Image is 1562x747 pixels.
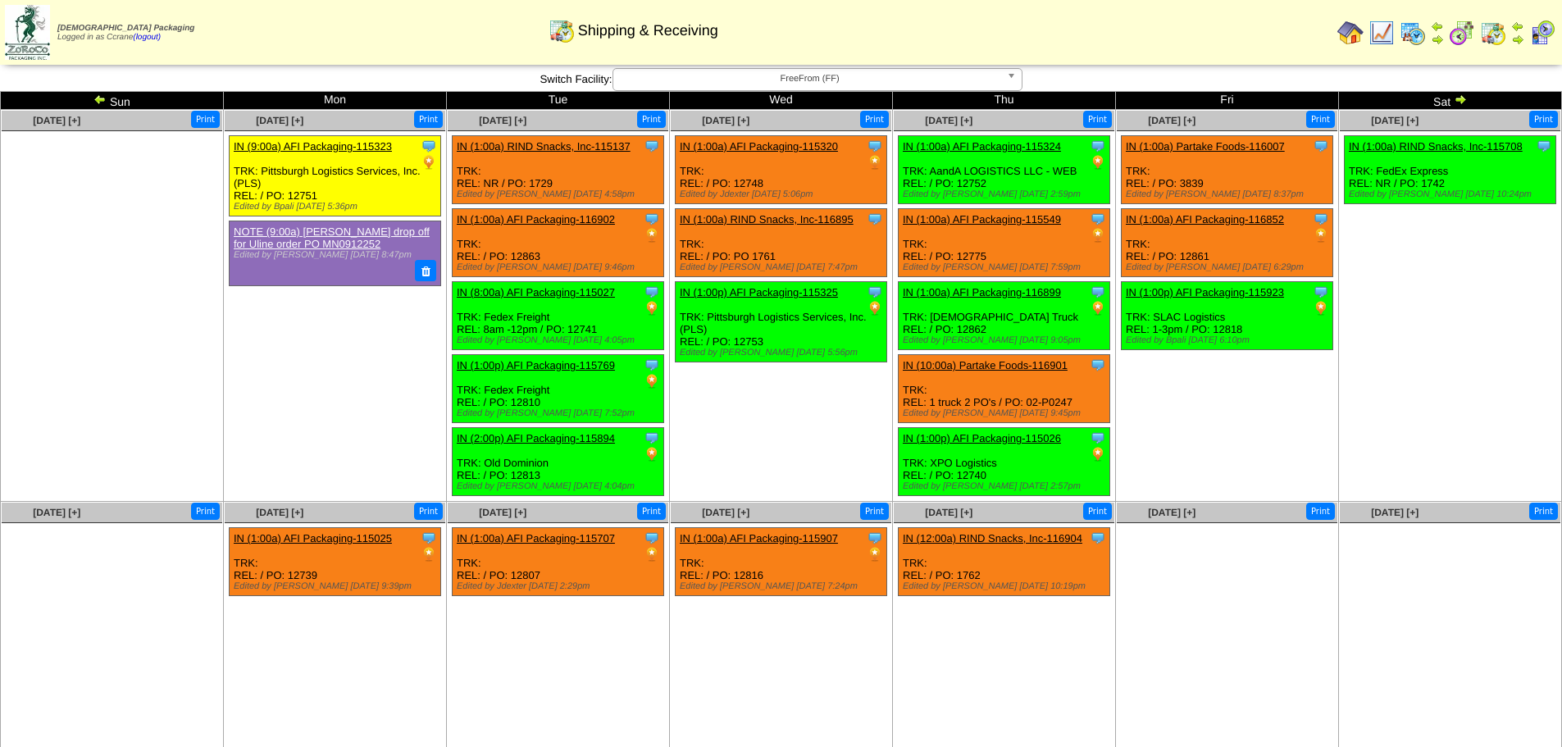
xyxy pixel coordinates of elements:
[457,286,615,298] a: IN (8:00a) AFI Packaging-115027
[680,532,838,544] a: IN (1:00a) AFI Packaging-115907
[453,282,664,350] div: TRK: Fedex Freight REL: 8am -12pm / PO: 12741
[637,503,666,520] button: Print
[457,213,615,225] a: IN (1:00a) AFI Packaging-116902
[644,546,660,563] img: PO
[1083,503,1112,520] button: Print
[1431,33,1444,46] img: arrowright.gif
[680,581,886,591] div: Edited by [PERSON_NAME] [DATE] 7:24pm
[644,284,660,300] img: Tooltip
[702,115,749,126] span: [DATE] [+]
[1349,140,1523,153] a: IN (1:00a) RIND Snacks, Inc-115708
[578,22,718,39] span: Shipping & Receiving
[1529,20,1555,46] img: calendarcustomer.gif
[453,528,664,596] div: TRK: REL: / PO: 12807
[867,284,883,300] img: Tooltip
[479,115,526,126] a: [DATE] [+]
[1148,507,1195,518] span: [DATE] [+]
[1337,20,1364,46] img: home.gif
[644,430,660,446] img: Tooltip
[1529,111,1558,128] button: Print
[1126,286,1284,298] a: IN (1:00p) AFI Packaging-115923
[860,503,889,520] button: Print
[1090,300,1106,317] img: PO
[1313,284,1329,300] img: Tooltip
[453,428,664,496] div: TRK: Old Dominion REL: / PO: 12813
[903,189,1109,199] div: Edited by [PERSON_NAME] [DATE] 2:59pm
[234,532,392,544] a: IN (1:00a) AFI Packaging-115025
[453,209,664,277] div: TRK: REL: / PO: 12863
[903,286,1061,298] a: IN (1:00a) AFI Packaging-116899
[680,213,854,225] a: IN (1:00a) RIND Snacks, Inc-116895
[903,213,1061,225] a: IN (1:00a) AFI Packaging-115549
[1480,20,1506,46] img: calendarinout.gif
[867,154,883,171] img: PO
[421,546,437,563] img: PO
[33,115,80,126] a: [DATE] [+]
[925,507,972,518] a: [DATE] [+]
[234,250,432,260] div: Edited by [PERSON_NAME] [DATE] 8:47pm
[867,138,883,154] img: Tooltip
[925,115,972,126] a: [DATE] [+]
[867,546,883,563] img: PO
[57,24,194,42] span: Logged in as Ccrane
[457,432,615,444] a: IN (2:00p) AFI Packaging-115894
[1090,430,1106,446] img: Tooltip
[447,92,670,110] td: Tue
[1313,300,1329,317] img: PO
[903,335,1109,345] div: Edited by [PERSON_NAME] [DATE] 9:05pm
[676,136,887,204] div: TRK: REL: / PO: 12748
[899,136,1110,204] div: TRK: AandA LOGISTICS LLC - WEB REL: / PO: 12752
[457,359,615,371] a: IN (1:00p) AFI Packaging-115769
[1148,115,1195,126] a: [DATE] [+]
[421,154,437,171] img: PO
[234,225,430,250] a: NOTE (9:00a) [PERSON_NAME] drop off for Uline order PO MN0912252
[644,373,660,389] img: PO
[230,136,441,216] div: TRK: Pittsburgh Logistics Services, Inc. (PLS) REL: / PO: 12751
[1400,20,1426,46] img: calendarprod.gif
[191,111,220,128] button: Print
[903,140,1061,153] a: IN (1:00a) AFI Packaging-115324
[676,282,887,362] div: TRK: Pittsburgh Logistics Services, Inc. (PLS) REL: / PO: 12753
[415,260,436,281] button: Delete Note
[1,92,224,110] td: Sun
[414,503,443,520] button: Print
[1371,507,1419,518] a: [DATE] [+]
[1306,503,1335,520] button: Print
[457,481,663,491] div: Edited by [PERSON_NAME] [DATE] 4:04pm
[256,507,303,518] a: [DATE] [+]
[457,581,663,591] div: Edited by Jdexter [DATE] 2:29pm
[637,111,666,128] button: Print
[421,138,437,154] img: Tooltip
[644,357,660,373] img: Tooltip
[453,355,664,423] div: TRK: Fedex Freight REL: / PO: 12810
[549,17,575,43] img: calendarinout.gif
[676,528,887,596] div: TRK: REL: / PO: 12816
[903,481,1109,491] div: Edited by [PERSON_NAME] [DATE] 2:57pm
[57,24,194,33] span: [DEMOGRAPHIC_DATA] Packaging
[1511,20,1524,33] img: arrowleft.gif
[1449,20,1475,46] img: calendarblend.gif
[1454,93,1467,106] img: arrowright.gif
[1313,211,1329,227] img: Tooltip
[680,140,838,153] a: IN (1:00a) AFI Packaging-115320
[1090,446,1106,462] img: PO
[33,507,80,518] a: [DATE] [+]
[860,111,889,128] button: Print
[644,138,660,154] img: Tooltip
[903,532,1082,544] a: IN (12:00a) RIND Snacks, Inc-116904
[457,532,615,544] a: IN (1:00a) AFI Packaging-115707
[899,528,1110,596] div: TRK: REL: / PO: 1762
[867,530,883,546] img: Tooltip
[421,530,437,546] img: Tooltip
[644,227,660,244] img: PO
[256,115,303,126] a: [DATE] [+]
